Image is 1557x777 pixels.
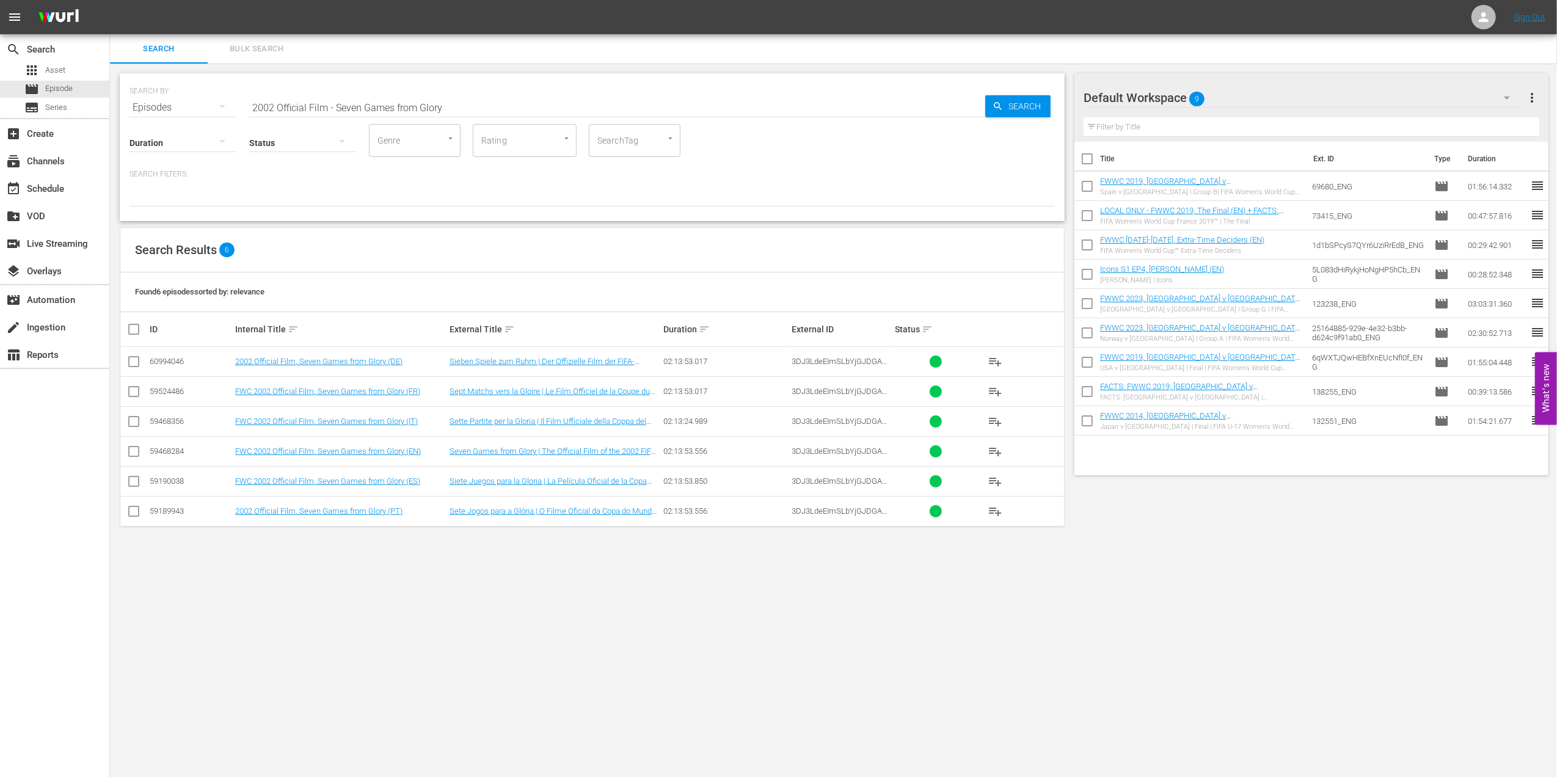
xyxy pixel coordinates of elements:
[1100,217,1302,225] div: FIFA Women's World Cup France 2019™ | The Final
[1525,90,1539,105] span: more_vert
[1530,354,1545,369] span: reorder
[1308,377,1430,406] td: 138255_ENG
[988,504,1002,519] span: playlist_add
[235,447,421,456] a: FWC 2002 Official Film, Seven Games from Glory (EN)
[1535,352,1557,425] button: Open Feedback Widget
[6,236,21,251] span: switch_video
[561,133,572,144] button: Open
[663,476,788,486] div: 02:13:53.850
[663,506,788,516] div: 02:13:53.556
[1463,289,1530,318] td: 03:03:31.360
[792,357,888,375] span: 3DJ3LdeEImSLbYjGJDGAXG_DE
[29,3,88,32] img: ans4CAIJ8jUAAAAAAAAAAAAAAAAAAAAAAAAgQb4GAAAAAAAAAAAAAAAAAAAAAAAAJMjXAAAAAAAAAAAAAAAAAAAAAAAAgAT5G...
[1100,352,1302,371] a: FWWC 2019, [GEOGRAPHIC_DATA] v [GEOGRAPHIC_DATA] (EN)
[1530,296,1545,310] span: reorder
[792,324,891,334] div: External ID
[1100,364,1302,372] div: USA v [GEOGRAPHIC_DATA] | Final | FIFA Women's World Cup [GEOGRAPHIC_DATA] 2019™ | Full Match Replay
[6,181,21,196] span: Schedule
[1084,81,1521,115] div: Default Workspace
[445,133,456,144] button: Open
[792,506,888,525] span: 3DJ3LdeEImSLbYjGJDGAXG_POR
[1308,406,1430,436] td: 132551_ENG
[1463,172,1530,201] td: 01:56:14.332
[1530,325,1545,340] span: reorder
[1525,83,1539,112] button: more_vert
[6,293,21,307] span: movie_filter
[1308,260,1430,289] td: 5L083dHiRykjHoNgHP5hCb_ENG
[1463,230,1530,260] td: 00:29:42.901
[980,407,1010,436] button: playlist_add
[235,387,420,396] a: FWC 2002 Official Film, Seven Games from Glory (FR)
[24,100,39,115] span: subtitles
[1100,142,1306,176] th: Title
[699,324,710,335] span: sort
[150,357,232,366] div: 60994046
[235,506,403,516] a: 2002 Official Film, Seven Games from Glory (PT)
[7,10,22,24] span: menu
[1308,230,1430,260] td: 1d1bSPcyS7QYr6UziRrEdB_ENG
[6,42,21,57] span: Search
[792,387,888,405] span: 3DJ3LdeEImSLbYjGJDGAXG_FR
[150,506,232,516] div: 59189943
[663,357,788,366] div: 02:13:53.017
[1463,201,1530,230] td: 00:47:57.816
[6,209,21,224] span: create_new_folder
[1427,142,1460,176] th: Type
[1434,208,1449,223] span: Episode
[1100,335,1302,343] div: Norway v [GEOGRAPHIC_DATA] | Group A | FIFA Women's World Cup [GEOGRAPHIC_DATA] & [GEOGRAPHIC_DAT...
[1100,177,1259,195] a: FWWC 2019, [GEOGRAPHIC_DATA] v [GEOGRAPHIC_DATA], Group Stage - FMR (EN)
[1100,276,1224,284] div: [PERSON_NAME] | Icons
[1100,247,1264,255] div: FIFA Women's World Cup™ Extra-Time Deciders
[1100,393,1302,401] div: FACTS: [GEOGRAPHIC_DATA] v [GEOGRAPHIC_DATA] | [GEOGRAPHIC_DATA] 2019
[129,169,1055,180] p: Search Filters:
[1100,323,1302,341] a: FWWC 2023, [GEOGRAPHIC_DATA] v [GEOGRAPHIC_DATA] (EN)
[1530,413,1545,428] span: reorder
[1530,178,1545,193] span: reorder
[988,414,1002,429] span: playlist_add
[1100,305,1302,313] div: [GEOGRAPHIC_DATA] v [GEOGRAPHIC_DATA] | Group G | FIFA Women's World Cup [GEOGRAPHIC_DATA] & [GEO...
[1460,142,1534,176] th: Duration
[235,357,403,366] a: 2002 Official Film, Seven Games from Glory (DE)
[895,322,977,337] div: Status
[235,322,446,337] div: Internal Title
[1434,384,1449,399] span: Episode
[980,377,1010,406] button: playlist_add
[150,447,232,456] div: 59468284
[1189,86,1205,112] span: 9
[6,348,21,362] span: table_chart
[215,42,298,56] span: Bulk Search
[6,320,21,335] span: Ingestion
[1434,355,1449,370] span: Episode
[988,384,1002,399] span: playlist_add
[1530,208,1545,222] span: reorder
[1463,406,1530,436] td: 01:54:21.677
[150,324,232,334] div: ID
[219,243,235,257] span: 6
[450,447,655,465] a: Seven Games from Glory | The Official Film of the 2002 FIFA World Cup™
[1434,414,1449,428] span: Episode
[1308,318,1430,348] td: 25164885-929e-4e32-b3bb-d624c9f91ab0_ENG
[6,126,21,141] span: add_box
[663,417,788,426] div: 02:13:24.989
[1308,201,1430,230] td: 73415_ENG
[1463,348,1530,377] td: 01:55:04.448
[1434,326,1449,340] span: Episode
[1100,264,1224,274] a: Icons S1 EP4, [PERSON_NAME] (EN)
[665,133,676,144] button: Open
[135,287,264,296] span: Found 6 episodes sorted by: relevance
[450,476,652,495] a: Siete Juegos para la Gloria | La Película Oficial de la Copa Mundial de la FIFA 2002™
[235,476,420,486] a: FWC 2002 Official Film, Seven Games from Glory (ES)
[150,387,232,396] div: 59524486
[450,417,651,435] a: Sette Partite per la Gloria | Il Film Ufficiale della Coppa del Mondo 2002
[24,63,39,78] span: apps
[1434,267,1449,282] span: Episode
[450,506,657,525] a: Sete Jogos para a Glória | O Filme Oficial da Copa do Mundo FIFA 2002™
[1463,377,1530,406] td: 00:39:13.586
[1530,384,1545,398] span: reorder
[1530,237,1545,252] span: reorder
[1530,266,1545,281] span: reorder
[980,437,1010,466] button: playlist_add
[1306,142,1427,176] th: Ext. ID
[1308,348,1430,377] td: 6qWXTJQwHEBfXnEUcNfI0f_ENG
[6,154,21,169] span: Channels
